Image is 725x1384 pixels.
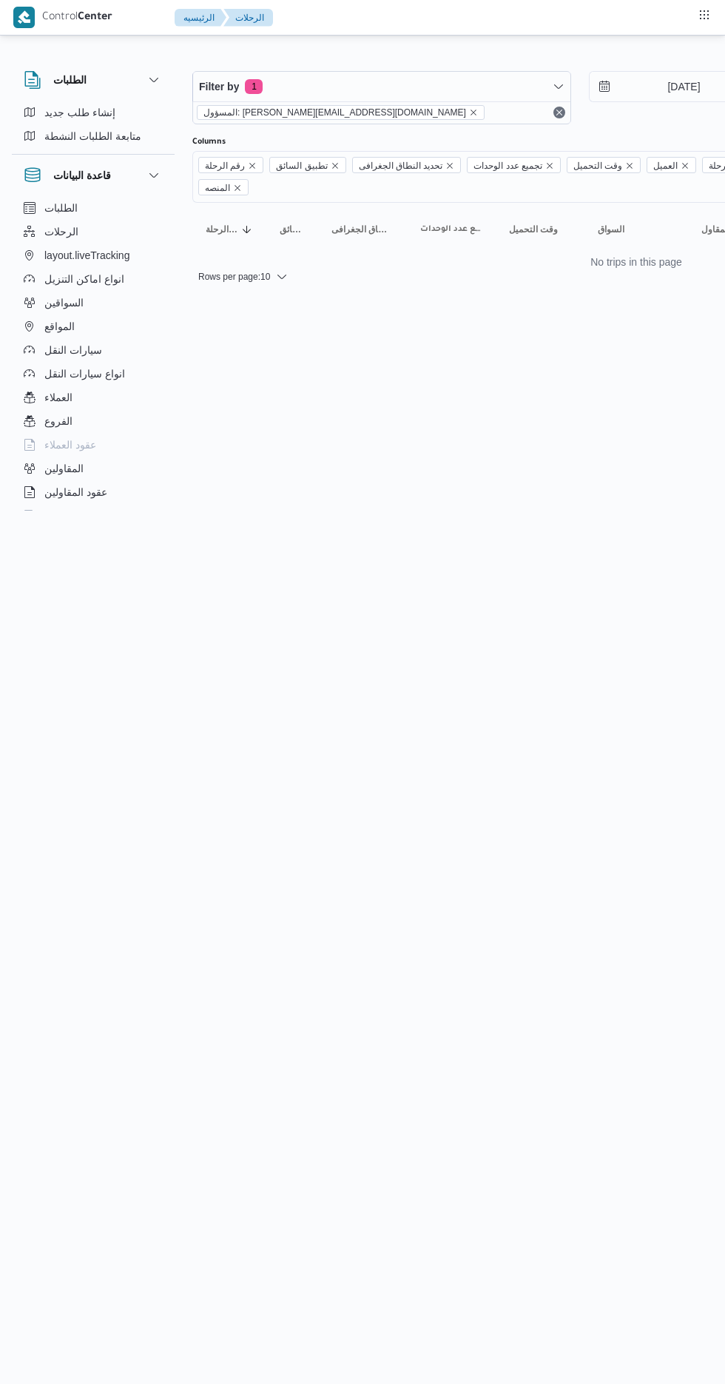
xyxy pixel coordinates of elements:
span: عقود العملاء [44,436,96,454]
span: متابعة الطلبات النشطة [44,127,141,145]
button: وقت التحميل [503,218,577,241]
button: انواع سيارات النقل [18,362,169,386]
button: السواقين [18,291,169,315]
span: الرحلات [44,223,78,241]
button: اجهزة التليفون [18,504,169,528]
button: سيارات النقل [18,338,169,362]
button: الطلبات [24,71,163,89]
span: المسؤول: [PERSON_NAME][EMAIL_ADDRESS][DOMAIN_NAME] [203,106,466,119]
button: تحديد النطاق الجغرافى [326,218,399,241]
button: الفروع [18,409,169,433]
span: وقت التحميل [509,224,558,235]
button: عقود العملاء [18,433,169,457]
span: تحديد النطاق الجغرافى [359,158,443,174]
span: إنشاء طلب جديد [44,104,115,121]
span: تجميع عدد الوحدات [420,224,482,235]
span: السواقين [44,294,84,312]
button: المواقع [18,315,169,338]
span: المواقع [44,318,75,335]
button: قاعدة البيانات [24,167,163,184]
button: Remove المنصه from selection in this group [233,184,242,192]
button: الطلبات [18,196,169,220]
button: إنشاء طلب جديد [18,101,169,124]
h3: قاعدة البيانات [53,167,111,184]
span: المنصه [205,180,230,196]
button: Filter by1 active filters [193,72,570,101]
span: السواق [598,224,624,235]
span: 1 active filters [245,79,263,94]
span: العميل [653,158,678,174]
span: تحديد النطاق الجغرافى [352,157,462,173]
button: Remove رقم الرحلة from selection in this group [248,161,257,170]
button: العملاء [18,386,169,409]
button: تطبيق السائق [274,218,311,241]
span: الفروع [44,412,72,430]
span: وقت التحميل [573,158,622,174]
span: رقم الرحلة; Sorted in descending order [206,224,238,235]
div: الطلبات [12,101,175,154]
span: وقت التحميل [567,157,641,173]
button: remove selected entity [469,108,478,117]
button: Remove تحديد النطاق الجغرافى from selection in this group [445,161,454,170]
span: layout.liveTracking [44,246,129,264]
button: Remove وقت التحميل from selection in this group [625,161,634,170]
span: Rows per page : 10 [198,268,270,286]
button: رقم الرحلةSorted in descending order [200,218,259,241]
div: قاعدة البيانات [12,196,175,517]
button: Remove العميل from selection in this group [681,161,689,170]
span: تجميع عدد الوحدات [473,158,542,174]
span: عقود المقاولين [44,483,107,501]
span: Filter by [199,78,239,95]
span: المسؤول: mohamed.zaki@illa.com.eg [197,105,485,120]
button: Remove [550,104,568,121]
button: Rows per page:10 [192,268,294,286]
b: Center [78,12,112,24]
button: المقاولين [18,457,169,480]
span: سيارات النقل [44,341,102,359]
svg: Sorted in descending order [241,224,253,235]
button: عقود المقاولين [18,480,169,504]
h3: الطلبات [53,71,87,89]
span: العميل [647,157,696,173]
button: الرحلات [18,220,169,243]
span: تطبيق السائق [269,157,345,173]
button: متابعة الطلبات النشطة [18,124,169,148]
span: تطبيق السائق [276,158,327,174]
label: Columns [192,136,226,148]
button: الرئيسيه [175,9,226,27]
span: تحديد النطاق الجغرافى [331,224,394,235]
span: اجهزة التليفون [44,507,106,525]
span: انواع اماكن التنزيل [44,270,124,288]
span: المنصه [198,179,249,195]
span: رقم الرحلة [198,157,263,173]
button: Remove تجميع عدد الوحدات from selection in this group [545,161,554,170]
span: رقم الرحلة [205,158,245,174]
span: انواع سيارات النقل [44,365,125,383]
span: المقاولين [44,460,84,477]
button: انواع اماكن التنزيل [18,267,169,291]
button: layout.liveTracking [18,243,169,267]
button: السواق [592,218,681,241]
span: تطبيق السائق [280,224,305,235]
img: X8yXhbKr1z7QwAAAABJRU5ErkJggg== [13,7,35,28]
span: تجميع عدد الوحدات [467,157,561,173]
button: الرحلات [223,9,273,27]
span: الطلبات [44,199,78,217]
button: Remove تطبيق السائق from selection in this group [331,161,340,170]
span: العملاء [44,389,72,406]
